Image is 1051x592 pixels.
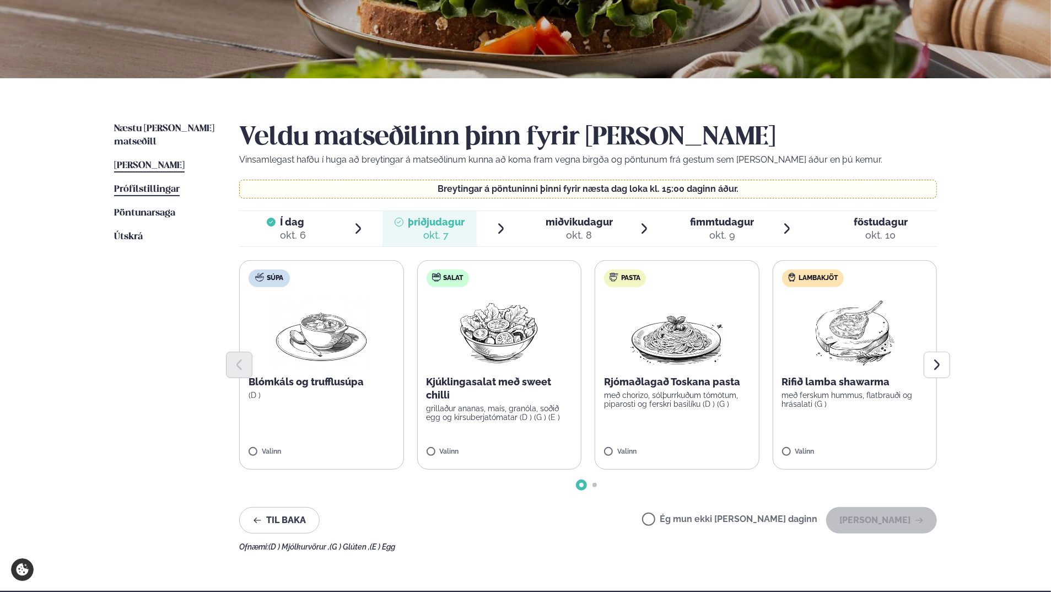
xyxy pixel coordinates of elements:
img: soup.svg [255,273,264,282]
span: Næstu [PERSON_NAME] matseðill [114,124,214,147]
p: Blómkáls og trufflusúpa [249,375,395,389]
p: með chorizo, sólþurrkuðum tómötum, piparosti og ferskri basilíku (D ) (G ) [604,391,750,408]
a: Útskrá [114,230,143,244]
div: okt. 6 [280,229,306,242]
p: með ferskum hummus, flatbrauði og hrásalati (G ) [782,391,928,408]
img: Lamb.svg [788,273,796,282]
div: okt. 10 [854,229,908,242]
button: [PERSON_NAME] [826,507,937,534]
a: Pöntunarsaga [114,207,175,220]
a: Næstu [PERSON_NAME] matseðill [114,122,217,149]
a: [PERSON_NAME] [114,159,185,173]
span: föstudagur [854,216,908,228]
img: Lamb-Meat.png [806,296,903,367]
div: okt. 8 [546,229,613,242]
span: þriðjudagur [408,216,465,228]
img: Salad.png [450,296,548,367]
span: Í dag [280,216,306,229]
span: Pöntunarsaga [114,208,175,218]
img: Spagetti.png [628,296,725,367]
span: Prófílstillingar [114,185,180,194]
h2: Veldu matseðilinn þinn fyrir [PERSON_NAME] [239,122,937,153]
span: Salat [444,274,463,283]
span: Go to slide 2 [592,483,597,487]
p: Rjómaðlagað Toskana pasta [604,375,750,389]
span: (G ) Glúten , [330,542,370,551]
span: [PERSON_NAME] [114,161,185,170]
div: okt. 9 [691,229,754,242]
img: Soup.png [273,296,370,367]
button: Til baka [239,507,320,534]
img: pasta.svg [610,273,618,282]
span: Lambakjöt [799,274,838,283]
span: miðvikudagur [546,216,613,228]
a: Cookie settings [11,558,34,581]
span: fimmtudagur [691,216,754,228]
span: (E ) Egg [370,542,395,551]
span: Útskrá [114,232,143,241]
span: Súpa [267,274,283,283]
a: Prófílstillingar [114,183,180,196]
div: Ofnæmi: [239,542,937,551]
div: okt. 7 [408,229,465,242]
button: Next slide [924,352,950,378]
p: Vinsamlegast hafðu í huga að breytingar á matseðlinum kunna að koma fram vegna birgða og pöntunum... [239,153,937,166]
span: (D ) Mjólkurvörur , [268,542,330,551]
p: grillaður ananas, maís, granóla, soðið egg og kirsuberjatómatar (D ) (G ) (E ) [427,404,573,422]
span: Pasta [621,274,640,283]
p: Breytingar á pöntuninni þinni fyrir næsta dag loka kl. 15:00 daginn áður. [251,185,926,193]
p: Rifið lamba shawarma [782,375,928,389]
button: Previous slide [226,352,252,378]
p: (D ) [249,391,395,400]
img: salad.svg [432,273,441,282]
p: Kjúklingasalat með sweet chilli [427,375,573,402]
span: Go to slide 1 [579,483,584,487]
